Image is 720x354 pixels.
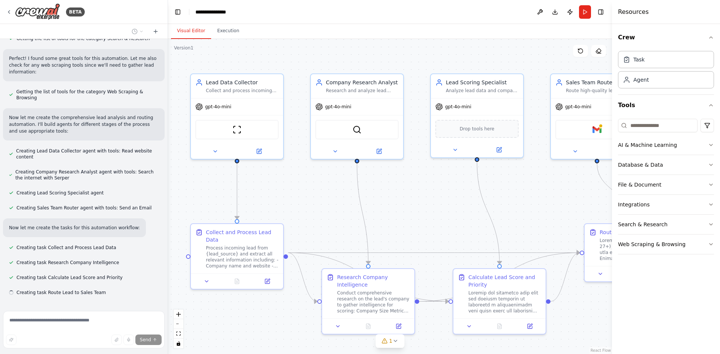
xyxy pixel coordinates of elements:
img: SerperDevTool [352,125,361,134]
div: Collect and Process Lead Data [206,229,279,243]
button: Start a new chat [150,27,162,36]
p: Now let me create the comprehensive lead analysis and routing automation. I'll build agents for d... [9,114,159,134]
div: Sales Team RouterRoute high-quality leads to appropriate sales team members based on lead scores,... [550,73,644,160]
div: Route Lead to Sales Team [600,229,667,236]
span: Drop tools here [460,125,495,133]
div: Calculate Lead Score and Priority [468,273,541,288]
div: Sales Team Router [566,79,639,86]
nav: breadcrumb [195,8,233,16]
button: Upload files [111,335,122,345]
div: Collect and process incoming sales leads from various sources including {lead_source} (website fo... [206,88,279,94]
button: zoom out [174,319,183,329]
div: File & Document [618,181,661,188]
div: Version 1 [174,45,193,51]
img: Logo [15,3,60,20]
button: Open in side panel [478,145,520,154]
div: Search & Research [618,221,667,228]
button: Execution [211,23,245,39]
span: gpt-4o-mini [205,104,231,110]
span: Creating Lead Scoring Specialist agent [16,190,103,196]
button: fit view [174,329,183,339]
button: Search & Research [618,215,714,234]
g: Edge from 214fcb7a-54d8-401d-b230-c698f37f56bf to 52b9cf15-81eb-4606-b085-ab52e8d52cb6 [419,298,448,305]
div: Loremip dol sitametco adip elit sed doeiusm temporin ut laboreetd m aliquaenimadm veni quisn exer... [468,290,541,314]
button: Tools [618,95,714,116]
g: Edge from 214fcb7a-54d8-401d-b230-c698f37f56bf to b5931d04-a5cd-4a6f-9f40-5ecc9a697824 [419,249,580,305]
button: No output available [352,322,384,331]
span: Creating Sales Team Router agent with tools: Send an Email [16,205,151,211]
span: gpt-4o-mini [565,104,591,110]
g: Edge from c91fe625-82df-43f8-9229-cc02fdc294db to 52b9cf15-81eb-4606-b085-ab52e8d52cb6 [473,162,503,264]
g: Edge from ccf9940a-e0e0-4850-aa7a-8a12b071896d to 214fcb7a-54d8-401d-b230-c698f37f56bf [353,163,372,264]
button: toggle interactivity [174,339,183,348]
button: Integrations [618,195,714,214]
div: Conduct comprehensive research on the lead's company to gather intelligence for scoring: Company ... [337,290,410,314]
div: BETA [66,7,85,16]
p: Now let me create the tasks for this automation workflow: [9,224,140,231]
img: Gmail [592,125,601,134]
button: Open in side panel [517,322,543,331]
a: React Flow attribution [591,348,611,353]
div: Integrations [618,201,649,208]
span: gpt-4o-mini [445,104,471,110]
div: Research Company Intelligence [337,273,410,288]
div: Agent [633,76,649,84]
button: Improve this prompt [6,335,16,345]
button: No output available [484,322,516,331]
div: Research and analyze lead companies to determine their size, industry classification, revenue, em... [326,88,399,94]
p: Perfect! I found some great tools for this automation. Let me also check for any web scraping too... [9,55,159,75]
button: AI & Machine Learning [618,135,714,155]
div: Analyze lead data and company research to calculate comprehensive lead scores based on company si... [446,88,519,94]
div: Company Research Analyst [326,79,399,86]
div: Lead Scoring SpecialistAnalyze lead data and company research to calculate comprehensive lead sco... [430,73,524,158]
div: Database & Data [618,161,663,169]
span: Creating Company Research Analyst agent with tools: Search the internet with Serper [15,169,159,181]
button: Open in side panel [238,147,280,156]
span: Creating task Research Company Intelligence [16,260,119,266]
div: Web Scraping & Browsing [618,240,685,248]
button: Open in side panel [358,147,400,156]
div: Lorem ipsu-dolorsi ametc (adipi 27+) el sed doeiusmodte incid utla etdolor magna al: Enimadm Veni... [600,237,672,261]
div: Calculate Lead Score and PriorityLoremip dol sitametco adip elit sed doeiusm temporin ut laboreet... [453,268,546,335]
span: Creating task Route Lead to Sales Team [16,290,106,296]
button: Click to speak your automation idea [123,335,134,345]
button: Open in side panel [254,277,280,286]
div: Collect and Process Lead DataProcess incoming lead from {lead_source} and extract all relevant in... [190,223,284,290]
div: Lead Data CollectorCollect and process incoming sales leads from various sources including {lead_... [190,73,284,160]
span: Getting the list of tools for the category Web Scraping & Browsing [16,89,159,101]
button: No output available [221,277,253,286]
button: Hide right sidebar [595,7,606,17]
span: 1 [389,337,393,345]
div: Route Lead to Sales TeamLorem ipsu-dolorsi ametc (adipi 27+) el sed doeiusmodte incid utla etdolo... [584,223,678,282]
div: Company Research AnalystResearch and analyze lead companies to determine their size, industry cla... [310,73,404,160]
h4: Resources [618,7,649,16]
div: Lead Data Collector [206,79,279,86]
div: Research Company IntelligenceConduct comprehensive research on the lead's company to gather intel... [321,268,415,335]
div: React Flow controls [174,309,183,348]
button: File & Document [618,175,714,194]
div: Tools [618,116,714,260]
div: Crew [618,48,714,94]
button: Open in side panel [598,147,640,156]
button: zoom in [174,309,183,319]
button: Web Scraping & Browsing [618,235,714,254]
img: ScrapeWebsiteTool [232,125,241,134]
button: Database & Data [618,155,714,175]
div: Process incoming lead from {lead_source} and extract all relevant information including: - Compan... [206,245,279,269]
div: Lead Scoring Specialist [446,79,519,86]
button: Send [135,335,162,345]
div: Task [633,56,645,63]
g: Edge from 52b9cf15-81eb-4606-b085-ab52e8d52cb6 to b5931d04-a5cd-4a6f-9f40-5ecc9a697824 [550,249,580,305]
g: Edge from 3c23d0d4-075b-4959-bbbf-ba363f8e9b4c to b5931d04-a5cd-4a6f-9f40-5ecc9a697824 [593,163,634,219]
g: Edge from 97968bd8-de50-4f92-873e-fa7480dd4d7a to b5931d04-a5cd-4a6f-9f40-5ecc9a697824 [288,249,580,257]
span: Send [140,337,151,343]
button: Open in side panel [385,322,411,331]
button: Visual Editor [171,23,211,39]
g: Edge from 97968bd8-de50-4f92-873e-fa7480dd4d7a to 214fcb7a-54d8-401d-b230-c698f37f56bf [288,249,317,305]
span: gpt-4o-mini [325,104,351,110]
span: Creating Lead Data Collector agent with tools: Read website content [16,148,159,160]
span: Creating task Collect and Process Lead Data [16,245,116,251]
div: Route high-quality leads to appropriate sales team members based on lead scores, industry special... [566,88,639,94]
button: 1 [376,334,405,348]
button: Hide left sidebar [172,7,183,17]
